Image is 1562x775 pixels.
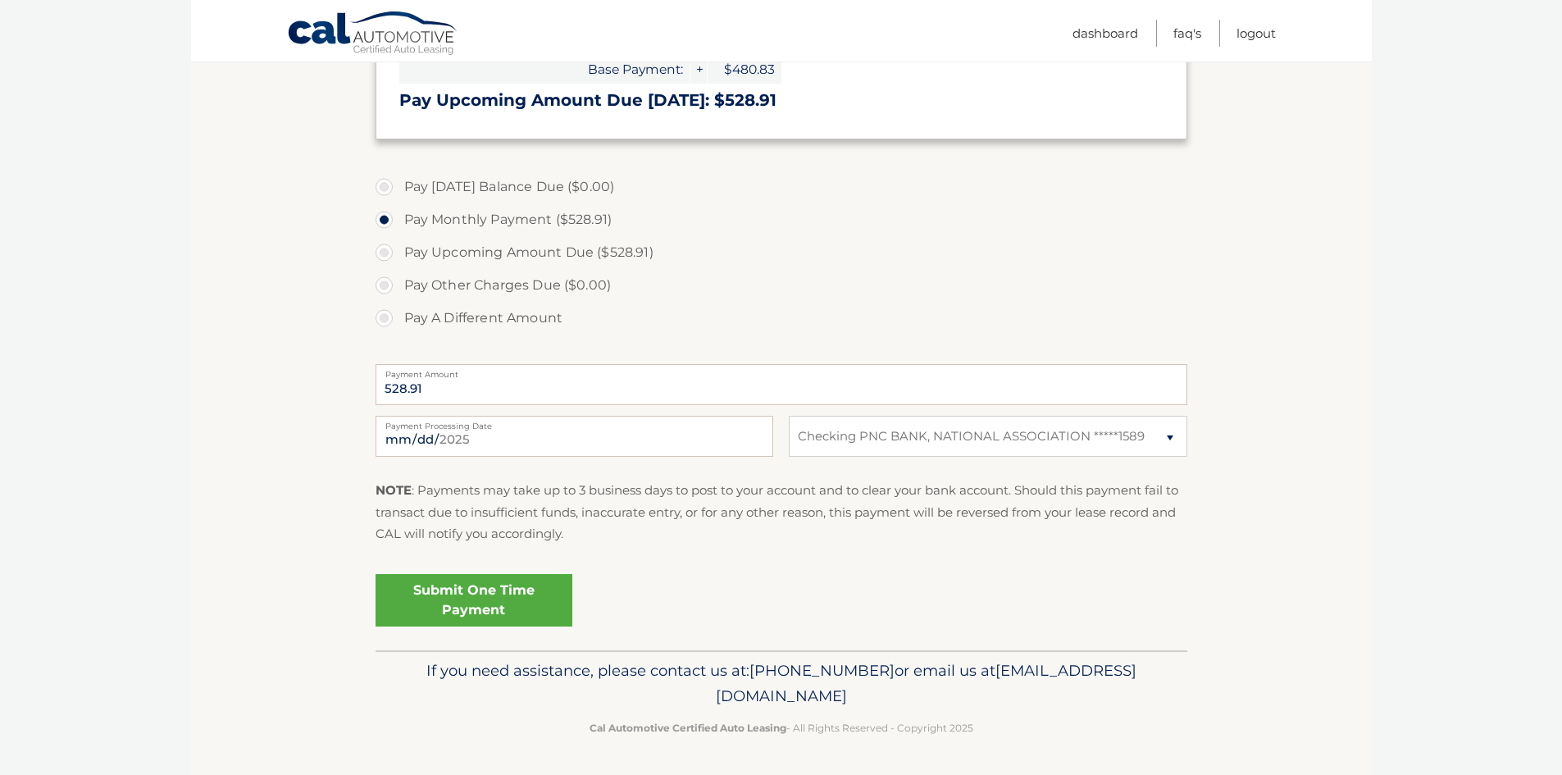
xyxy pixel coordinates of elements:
span: + [690,55,707,84]
label: Pay Other Charges Due ($0.00) [376,269,1187,302]
input: Payment Amount [376,364,1187,405]
label: Payment Processing Date [376,416,773,429]
span: [PHONE_NUMBER] [749,661,895,680]
label: Pay Monthly Payment ($528.91) [376,203,1187,236]
p: - All Rights Reserved - Copyright 2025 [386,719,1177,736]
strong: NOTE [376,482,412,498]
strong: Cal Automotive Certified Auto Leasing [590,722,786,734]
input: Payment Date [376,416,773,457]
label: Pay [DATE] Balance Due ($0.00) [376,171,1187,203]
h3: Pay Upcoming Amount Due [DATE]: $528.91 [399,90,1164,111]
p: : Payments may take up to 3 business days to post to your account and to clear your bank account.... [376,480,1187,545]
a: Cal Automotive [287,11,459,58]
p: If you need assistance, please contact us at: or email us at [386,658,1177,710]
a: Logout [1236,20,1276,47]
label: Payment Amount [376,364,1187,377]
a: FAQ's [1173,20,1201,47]
span: $480.83 [708,55,781,84]
span: Base Payment: [399,55,690,84]
label: Pay Upcoming Amount Due ($528.91) [376,236,1187,269]
label: Pay A Different Amount [376,302,1187,335]
a: Dashboard [1072,20,1138,47]
a: Submit One Time Payment [376,574,572,627]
